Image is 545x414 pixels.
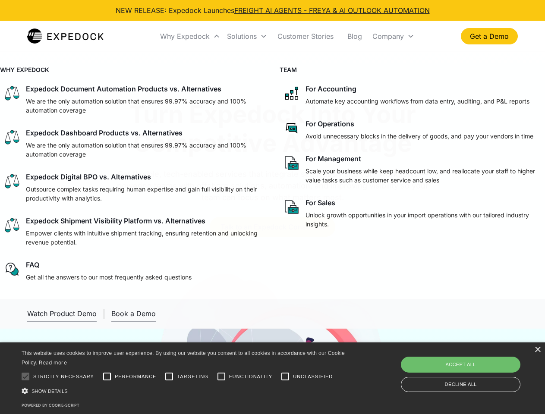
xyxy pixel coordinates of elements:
div: Expedock Document Automation Products vs. Alternatives [26,85,221,93]
span: Unclassified [293,373,333,380]
img: paper and bag icon [283,154,300,172]
a: Blog [340,22,369,51]
a: open lightbox [27,306,97,322]
span: Strictly necessary [33,373,94,380]
div: Expedock Dashboard Products vs. Alternatives [26,129,183,137]
span: Show details [32,389,68,394]
div: Solutions [224,22,271,51]
div: NEW RELEASE: Expedock Launches [116,5,430,16]
img: network like icon [283,85,300,102]
div: Expedock Shipment Visibility Platform vs. Alternatives [26,216,205,225]
div: Expedock Digital BPO vs. Alternatives [26,172,151,181]
span: Performance [115,373,157,380]
div: Why Expedock [157,22,224,51]
div: For Accounting [306,85,356,93]
a: Powered by cookie-script [22,403,79,408]
div: FAQ [26,260,39,269]
div: Show details [22,386,348,395]
span: Targeting [177,373,208,380]
a: Get a Demo [461,28,518,44]
a: home [27,28,104,45]
img: scale icon [3,85,21,102]
img: scale icon [3,129,21,146]
iframe: Chat Widget [401,321,545,414]
img: scale icon [3,216,21,234]
p: Unlock growth opportunities in your import operations with our tailored industry insights. [306,210,542,229]
div: Book a Demo [111,309,156,318]
a: Book a Demo [111,306,156,322]
p: Get all the answers to our most frequently asked questions [26,273,192,282]
div: For Management [306,154,361,163]
div: Solutions [227,32,257,41]
div: For Operations [306,119,354,128]
p: We are the only automation solution that ensures 99.97% accuracy and 100% automation coverage [26,97,262,115]
div: Company [369,22,418,51]
img: scale icon [3,172,21,190]
img: Expedock Logo [27,28,104,45]
a: FREIGHT AI AGENTS - FREYA & AI OUTLOOK AUTOMATION [234,6,430,15]
span: Functionality [229,373,272,380]
p: Empower clients with intuitive shipment tracking, ensuring retention and unlocking revenue potent... [26,229,262,247]
div: For Sales [306,198,335,207]
p: Automate key accounting workflows from data entry, auditing, and P&L reports [306,97,529,106]
p: Scale your business while keep headcount low, and reallocate your staff to higher value tasks suc... [306,166,542,185]
img: rectangular chat bubble icon [283,119,300,137]
img: paper and bag icon [283,198,300,216]
a: Customer Stories [271,22,340,51]
p: Outsource complex tasks requiring human expertise and gain full visibility on their productivity ... [26,185,262,203]
p: We are the only automation solution that ensures 99.97% accuracy and 100% automation coverage [26,141,262,159]
img: regular chat bubble icon [3,260,21,278]
div: Why Expedock [160,32,210,41]
a: Read more [39,359,67,366]
span: This website uses cookies to improve user experience. By using our website you consent to all coo... [22,350,345,366]
p: Avoid unnecessary blocks in the delivery of goods, and pay your vendors in time [306,132,533,141]
div: Watch Product Demo [27,309,97,318]
div: Company [372,32,404,41]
